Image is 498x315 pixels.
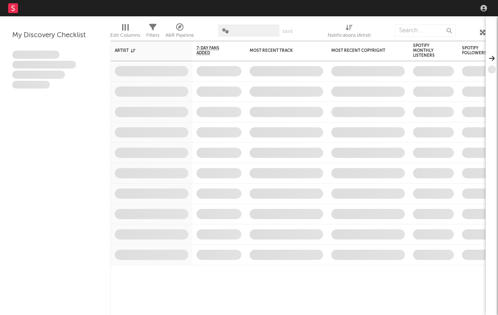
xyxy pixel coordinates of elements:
div: Most Recent Track [250,48,311,53]
div: Most Recent Copyright [331,48,393,53]
span: Praesent ac interdum [12,71,65,79]
div: Edit Columns [110,20,140,44]
div: Artist [115,48,176,53]
input: Search... [395,24,456,37]
div: Filters [146,20,159,44]
div: Spotify Monthly Listeners [413,43,442,58]
span: Aliquam viverra [12,81,50,89]
div: My Discovery Checklist [12,31,98,40]
div: Notifications (Artist) [328,20,371,44]
div: Filters [146,31,159,40]
div: Edit Columns [110,31,140,40]
div: Notifications (Artist) [328,31,371,40]
span: 7-Day Fans Added [197,46,229,55]
span: Integer aliquet in purus et [12,61,76,69]
div: Spotify Followers [462,46,491,55]
span: Lorem ipsum dolor [12,51,60,59]
div: A&R Pipeline [165,20,194,44]
button: Save [282,29,293,34]
div: A&R Pipeline [165,31,194,40]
